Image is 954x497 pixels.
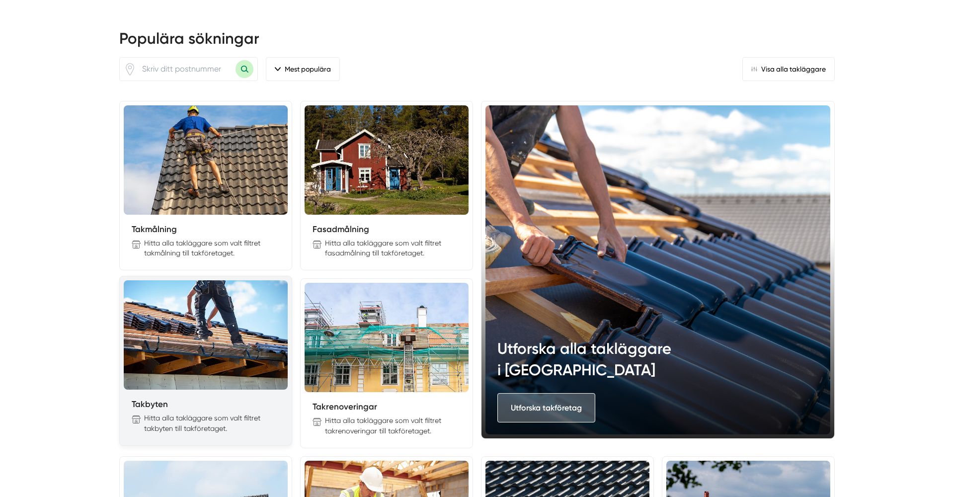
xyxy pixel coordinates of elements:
img: Takmålning [124,105,288,215]
a: Takrenoveringar [313,402,377,412]
button: Mest populära [266,57,340,81]
p: Hitta alla takläggare som valt filtret takmålning till takföretaget. [144,238,280,258]
a: Takbyten [132,399,168,409]
h2: Populära sökningar [119,28,835,57]
img: Takbyten [124,280,288,390]
span: Klicka för att använda din position. [124,63,136,76]
img: Fasadmålning [305,105,469,215]
p: Hitta alla takläggare som valt filtret takrenoveringar till takföretaget. [325,415,461,435]
p: Hitta alla takläggare som valt filtret takbyten till takföretaget. [144,413,280,433]
a: Fasadmålning [313,224,369,234]
a: Takmålning [132,224,177,234]
a: Visa alla takläggare [742,57,835,81]
input: Skriv ditt postnummer [136,58,236,81]
a: Utforska takföretag [497,393,595,422]
img: Takrenoveringar [305,283,469,392]
h3: Utforska alla takläggare i [GEOGRAPHIC_DATA] [497,338,671,381]
button: Sök med postnummer [236,60,253,78]
img: Uforska Alla Takläggare [485,105,830,434]
svg: Pin / Karta [124,63,136,76]
p: Hitta alla takläggare som valt filtret fasadmålning till takföretaget. [325,238,461,258]
span: filter-section [266,57,340,81]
